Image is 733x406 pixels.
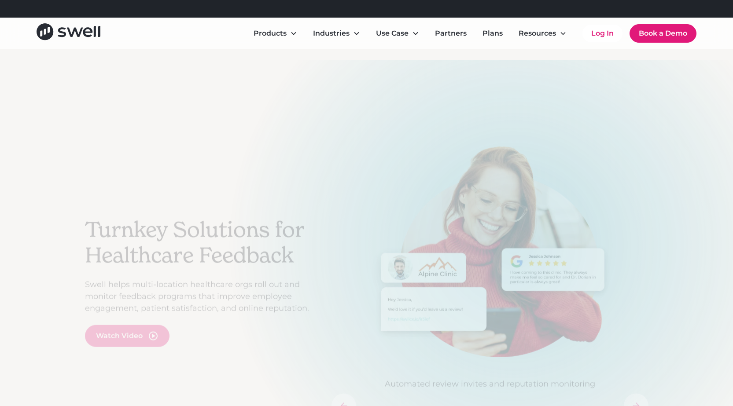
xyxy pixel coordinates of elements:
[85,325,169,347] a: open lightbox
[630,24,696,43] a: Book a Demo
[428,25,474,42] a: Partners
[369,25,426,42] div: Use Case
[313,28,350,39] div: Industries
[85,278,323,314] p: Swell helps multi-location healthcare orgs roll out and monitor feedback programs that improve em...
[582,25,622,42] a: Log In
[37,23,100,43] a: home
[475,25,510,42] a: Plans
[512,25,574,42] div: Resources
[376,28,409,39] div: Use Case
[254,28,287,39] div: Products
[85,217,323,268] h2: Turnkey Solutions for Healthcare Feedback
[332,378,648,390] p: Automated review invites and reputation monitoring
[332,146,648,390] div: 1 of 3
[247,25,304,42] div: Products
[306,25,367,42] div: Industries
[519,28,556,39] div: Resources
[96,330,143,341] div: Watch Video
